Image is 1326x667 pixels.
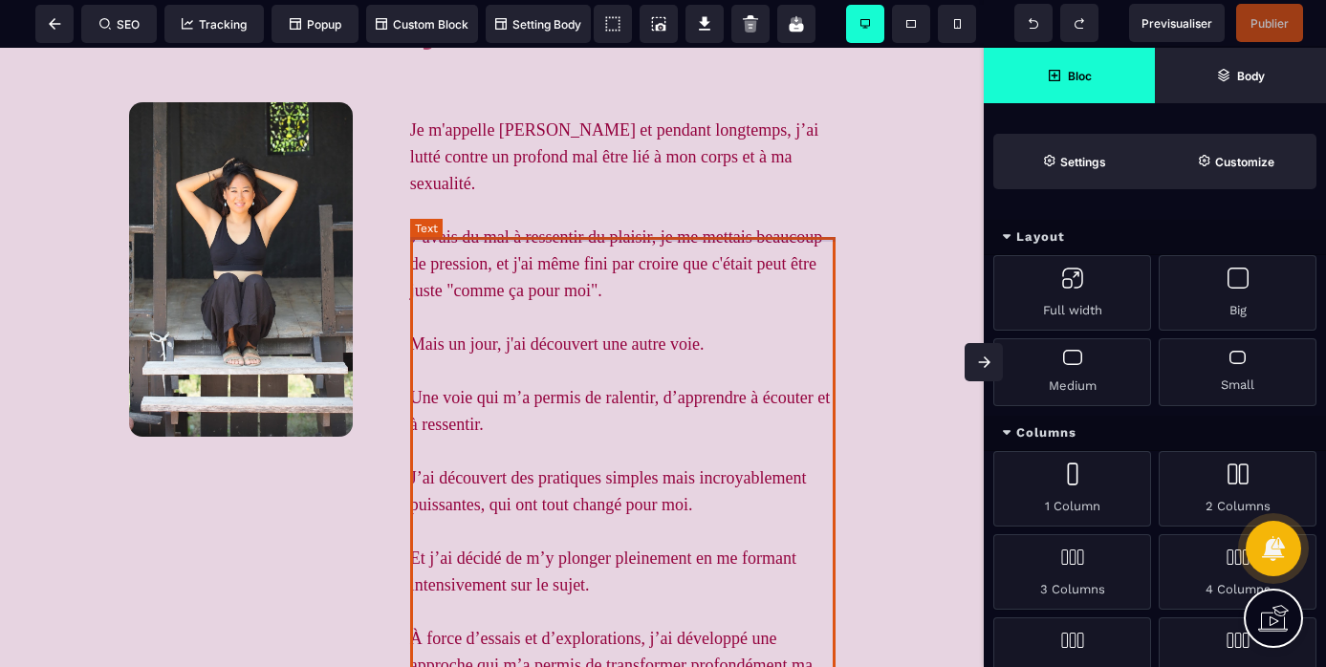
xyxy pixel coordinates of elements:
strong: Body [1237,69,1265,83]
span: Settings [993,134,1155,189]
span: Preview [1129,4,1225,42]
span: Open Layer Manager [1155,48,1326,103]
strong: Settings [1060,155,1106,169]
div: Small [1159,338,1316,406]
span: Tracking [182,17,247,32]
img: f9f5797482f1821b1302adf095307831_66211f343c6c1_2Y7A1587.jpg [129,54,353,389]
strong: Bloc [1068,69,1092,83]
span: Previsualiser [1141,16,1212,31]
span: Open Blocks [984,48,1155,103]
span: Screenshot [640,5,678,43]
span: SEO [99,17,140,32]
span: Custom Block [376,17,468,32]
span: View components [594,5,632,43]
div: 1 Column [993,451,1151,527]
span: Popup [290,17,341,32]
div: 2 Columns [1159,451,1316,527]
span: Open Style Manager [1155,134,1316,189]
div: Medium [993,338,1151,406]
div: Full width [993,255,1151,331]
div: Layout [984,220,1326,255]
span: Publier [1250,16,1289,31]
div: Columns [984,416,1326,451]
div: 4 Columns [1159,534,1316,610]
div: 3 Columns [993,534,1151,610]
strong: Customize [1215,155,1274,169]
div: Big [1159,255,1316,331]
span: Setting Body [495,17,581,32]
